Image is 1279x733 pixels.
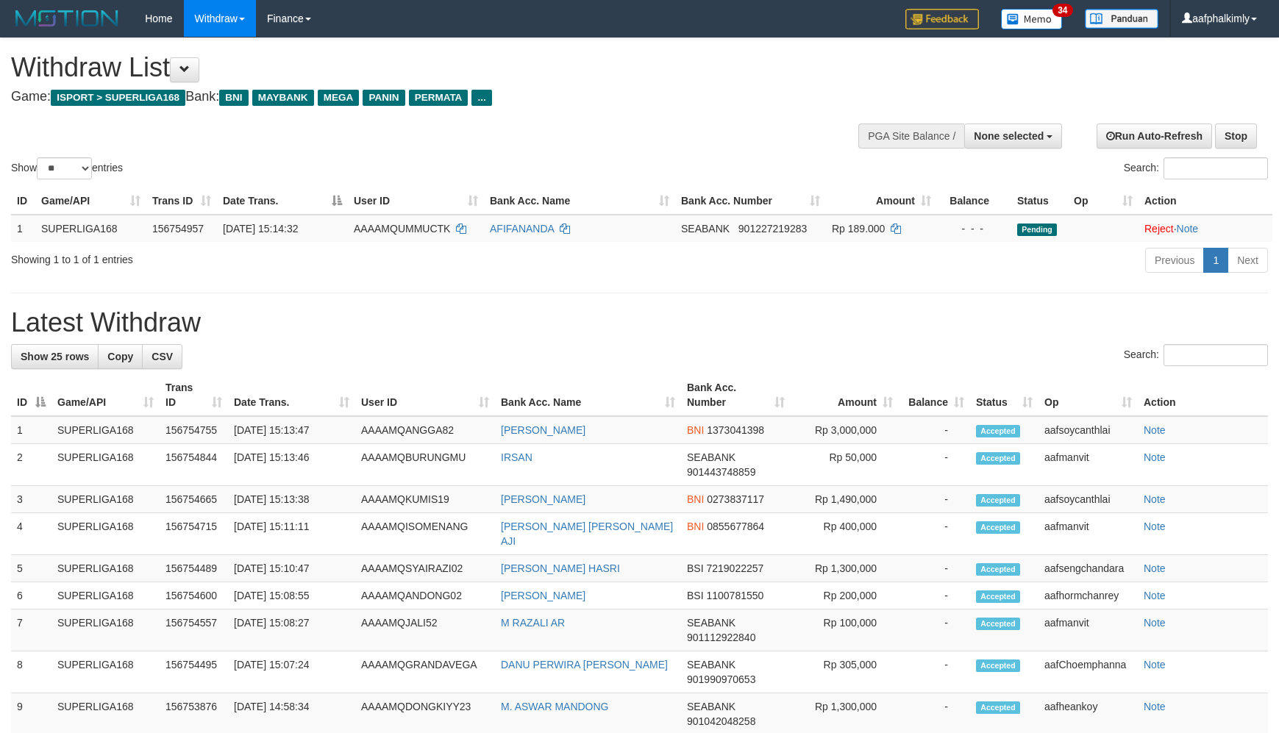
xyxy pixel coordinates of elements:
[219,90,248,106] span: BNI
[51,486,160,513] td: SUPERLIGA168
[11,416,51,444] td: 1
[1085,9,1158,29] img: panduan.png
[35,215,146,242] td: SUPERLIGA168
[1144,590,1166,601] a: Note
[899,444,970,486] td: -
[11,344,99,369] a: Show 25 rows
[501,493,585,505] a: [PERSON_NAME]
[1144,223,1174,235] a: Reject
[355,651,495,693] td: AAAAMQGRANDAVEGA
[791,513,899,555] td: Rp 400,000
[11,308,1268,337] h1: Latest Withdraw
[707,424,764,436] span: Copy 1373041398 to clipboard
[1144,424,1166,436] a: Note
[1097,124,1212,149] a: Run Auto-Refresh
[146,187,217,215] th: Trans ID: activate to sort column ascending
[1001,9,1063,29] img: Button%20Memo.svg
[51,651,160,693] td: SUPERLIGA168
[11,90,838,104] h4: Game: Bank:
[899,609,970,651] td: -
[1038,555,1138,582] td: aafsengchandara
[35,187,146,215] th: Game/API: activate to sort column ascending
[1038,609,1138,651] td: aafmanvit
[51,582,160,609] td: SUPERLIGA168
[1144,617,1166,629] a: Note
[1164,157,1268,179] input: Search:
[687,673,755,685] span: Copy 901990970653 to clipboard
[1138,374,1268,416] th: Action
[1068,187,1139,215] th: Op: activate to sort column ascending
[152,351,173,362] span: CSV
[228,555,355,582] td: [DATE] 15:10:47
[707,493,764,505] span: Copy 0273837117 to clipboard
[152,223,204,235] span: 156754957
[160,555,228,582] td: 156754489
[738,223,807,235] span: Copy 901227219283 to clipboard
[791,416,899,444] td: Rp 3,000,000
[501,590,585,601] a: [PERSON_NAME]
[1144,701,1166,712] a: Note
[687,715,755,727] span: Copy 901042048258 to clipboard
[1038,416,1138,444] td: aafsoycanthlai
[1203,248,1228,273] a: 1
[687,617,735,629] span: SEABANK
[687,590,704,601] span: BSI
[11,215,35,242] td: 1
[976,659,1020,672] span: Accepted
[355,555,495,582] td: AAAAMQSYAIRAZI02
[964,124,1062,149] button: None selected
[791,651,899,693] td: Rp 305,000
[217,187,348,215] th: Date Trans.: activate to sort column descending
[687,701,735,712] span: SEABANK
[495,374,681,416] th: Bank Acc. Name: activate to sort column ascending
[51,444,160,486] td: SUPERLIGA168
[976,452,1020,465] span: Accepted
[355,609,495,651] td: AAAAMQJALI52
[160,444,228,486] td: 156754844
[970,374,1038,416] th: Status: activate to sort column ascending
[687,659,735,671] span: SEABANK
[228,416,355,444] td: [DATE] 15:13:47
[160,651,228,693] td: 156754495
[51,374,160,416] th: Game/API: activate to sort column ascending
[37,157,92,179] select: Showentries
[1177,223,1199,235] a: Note
[501,562,620,574] a: [PERSON_NAME] HASRI
[228,513,355,555] td: [DATE] 15:11:11
[51,90,185,106] span: ISPORT > SUPERLIGA168
[974,130,1044,142] span: None selected
[976,618,1020,630] span: Accepted
[409,90,469,106] span: PERMATA
[943,221,1005,236] div: - - -
[976,590,1020,603] span: Accepted
[1011,187,1068,215] th: Status
[11,374,51,416] th: ID: activate to sort column descending
[791,486,899,513] td: Rp 1,490,000
[707,521,764,532] span: Copy 0855677864 to clipboard
[899,651,970,693] td: -
[160,486,228,513] td: 156754665
[687,424,704,436] span: BNI
[976,701,1020,714] span: Accepted
[501,659,668,671] a: DANU PERWIRA [PERSON_NAME]
[976,521,1020,534] span: Accepted
[1038,582,1138,609] td: aafhormchanrey
[501,424,585,436] a: [PERSON_NAME]
[1144,562,1166,574] a: Note
[160,513,228,555] td: 156754715
[1124,157,1268,179] label: Search:
[1038,651,1138,693] td: aafChoemphanna
[160,609,228,651] td: 156754557
[899,513,970,555] td: -
[354,223,450,235] span: AAAAMQUMMUCTK
[899,416,970,444] td: -
[355,416,495,444] td: AAAAMQANGGA82
[160,416,228,444] td: 156754755
[976,425,1020,437] span: Accepted
[348,187,484,215] th: User ID: activate to sort column ascending
[11,444,51,486] td: 2
[252,90,314,106] span: MAYBANK
[501,451,532,463] a: IRSAN
[1228,248,1268,273] a: Next
[1215,124,1257,149] a: Stop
